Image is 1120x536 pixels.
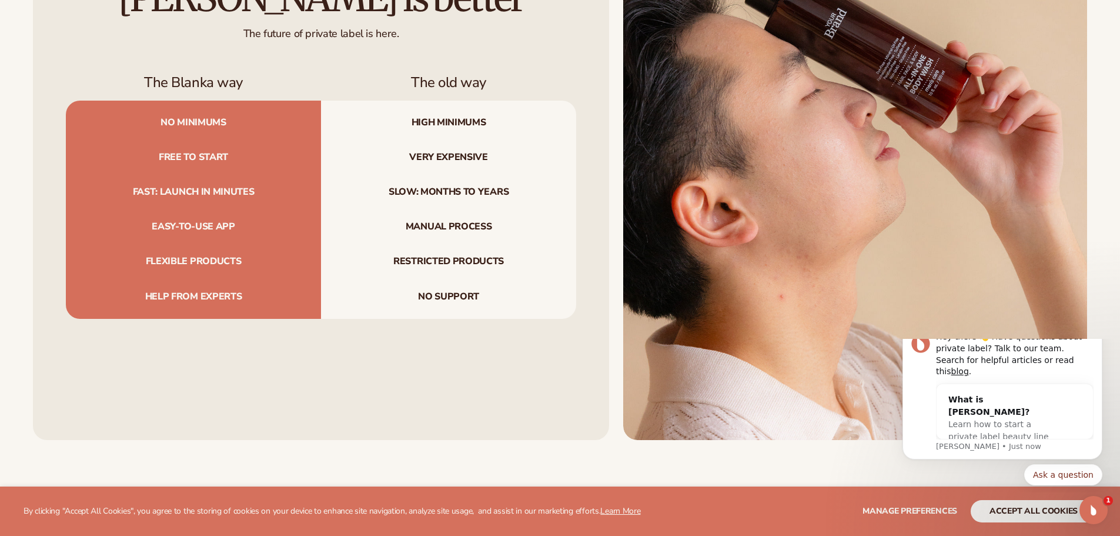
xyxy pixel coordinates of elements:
[321,101,576,140] span: High minimums
[52,45,185,126] div: What is [PERSON_NAME]?Learn how to start a private label beauty line with [PERSON_NAME]
[1104,496,1113,505] span: 1
[321,140,576,175] span: Very expensive
[66,28,84,37] a: blog
[63,55,173,79] div: What is [PERSON_NAME]?
[885,339,1120,492] iframe: Intercom notifications message
[862,505,957,517] span: Manage preferences
[51,102,209,113] p: Message from Lee, sent Just now
[66,279,321,319] span: Help from experts
[321,244,576,279] span: Restricted products
[24,507,641,517] p: By clicking "Accept All Cookies", you agree to the storing of cookies on your device to enhance s...
[66,244,321,279] span: Flexible products
[66,74,321,91] h3: The Blanka way
[862,500,957,522] button: Manage preferences
[18,125,218,147] div: Quick reply options
[321,74,576,91] h3: The old way
[1079,496,1108,524] iframe: Intercom live chat
[139,125,218,147] button: Quick reply: Ask a question
[321,175,576,209] span: Slow: months to years
[66,209,321,244] span: Easy-to-use app
[66,101,321,140] span: No minimums
[63,81,164,115] span: Learn how to start a private label beauty line with [PERSON_NAME]
[321,209,576,244] span: Manual process
[321,279,576,319] span: No support
[971,500,1096,522] button: accept all cookies
[66,18,576,41] div: The future of private label is here.
[66,140,321,175] span: Free to start
[66,175,321,209] span: Fast: launch in minutes
[600,505,640,517] a: Learn More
